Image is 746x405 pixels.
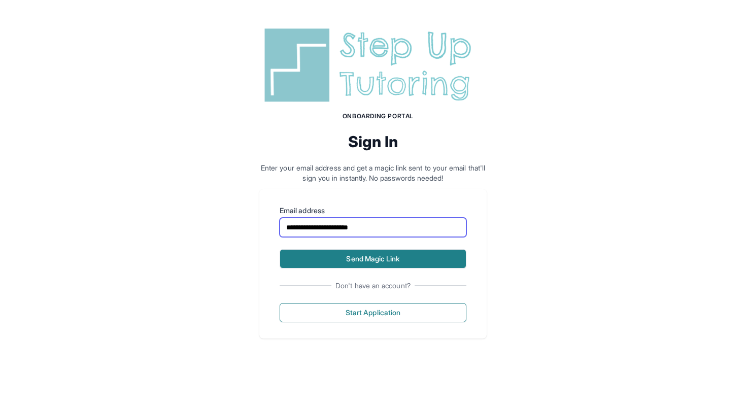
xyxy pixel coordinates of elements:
button: Start Application [280,303,466,322]
p: Enter your email address and get a magic link sent to your email that'll sign you in instantly. N... [259,163,487,183]
h2: Sign In [259,132,487,151]
h1: Onboarding Portal [269,112,487,120]
img: Step Up Tutoring horizontal logo [259,24,487,106]
label: Email address [280,206,466,216]
button: Send Magic Link [280,249,466,268]
span: Don't have an account? [331,281,415,291]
